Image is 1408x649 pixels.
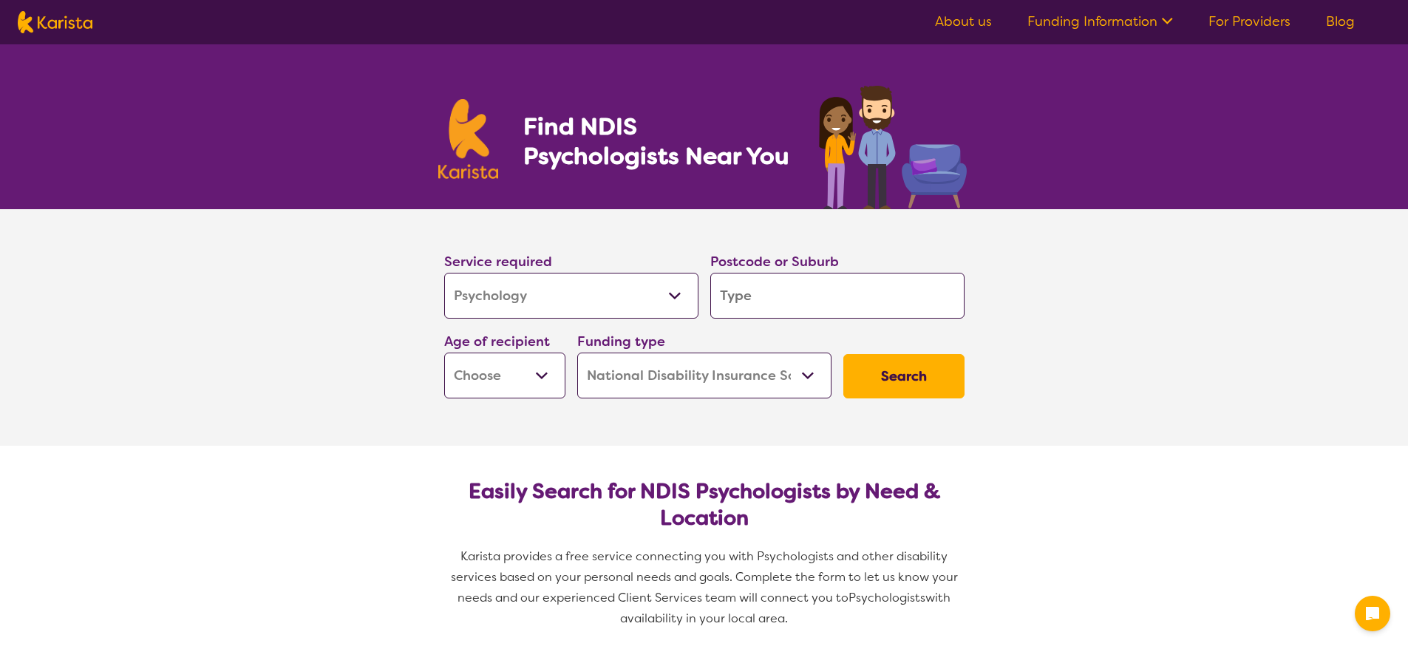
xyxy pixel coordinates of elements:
label: Postcode or Suburb [710,253,839,271]
img: Karista logo [18,11,92,33]
img: Karista logo [438,99,499,179]
h1: Find NDIS Psychologists Near You [523,112,797,171]
a: About us [935,13,992,30]
input: Type [710,273,965,319]
span: Karista provides a free service connecting you with Psychologists and other disability services b... [451,548,961,605]
h2: Easily Search for NDIS Psychologists by Need & Location [456,478,953,531]
span: Psychologists [848,590,925,605]
label: Funding type [577,333,665,350]
label: Age of recipient [444,333,550,350]
button: Search [843,354,965,398]
a: Funding Information [1027,13,1173,30]
a: Blog [1326,13,1355,30]
img: psychology [814,80,970,209]
label: Service required [444,253,552,271]
a: For Providers [1208,13,1290,30]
